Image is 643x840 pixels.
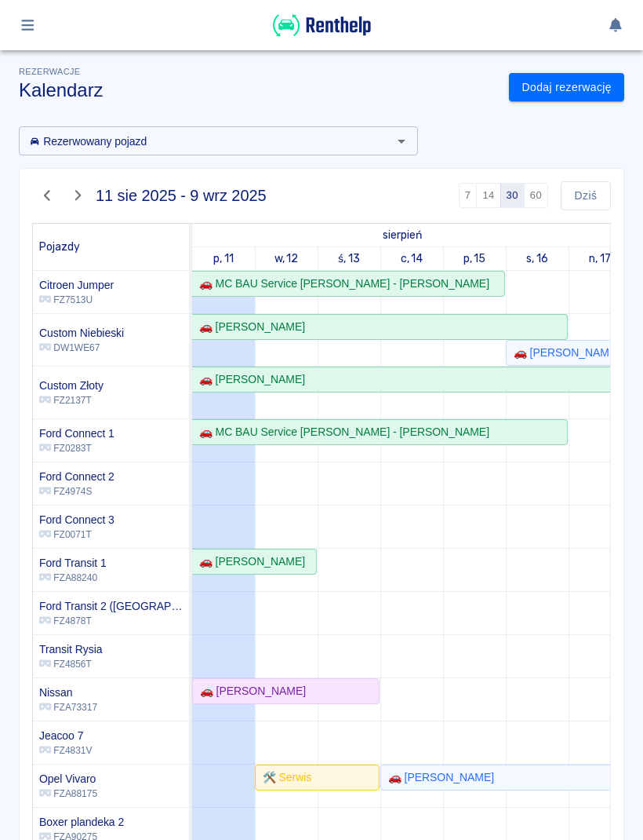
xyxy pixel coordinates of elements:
[382,769,494,786] div: 🚗 [PERSON_NAME]
[39,277,114,293] h6: Citroen Jumper
[19,79,496,101] h3: Kalendarz
[39,728,92,743] h6: Jeacoo 7
[585,247,615,270] a: 17 sierpnia 2025
[209,247,238,270] a: 11 sierpnia 2025
[19,67,80,76] span: Rezerwacje
[39,469,114,484] h6: Ford Connect 2
[397,247,427,270] a: 14 sierpnia 2025
[39,700,97,714] p: FZA73317
[39,528,114,542] p: FZ0071T
[39,240,80,254] span: Pojazdy
[193,553,305,570] div: 🚗 [PERSON_NAME]
[39,325,124,341] h6: Custom Niebieski
[39,441,114,455] p: FZ0283T
[500,183,525,208] button: 30 dni
[193,276,489,292] div: 🚗 MC BAU Service [PERSON_NAME] - [PERSON_NAME]
[39,425,114,441] h6: Ford Connect 1
[507,345,619,361] div: 🚗 [PERSON_NAME]
[271,247,303,270] a: 12 sierpnia 2025
[193,371,305,388] div: 🚗 [PERSON_NAME]
[39,787,97,801] p: FZA88175
[193,319,305,335] div: 🚗 [PERSON_NAME]
[39,814,124,830] h6: Boxer plandeka 2
[39,771,97,787] h6: Opel Vivaro
[39,571,107,585] p: FZA88240
[39,512,114,528] h6: Ford Connect 3
[39,598,183,614] h6: Ford Transit 2 (Niemcy)
[476,183,500,208] button: 14 dni
[39,341,124,355] p: DW1WE67
[39,743,92,758] p: FZ4831V
[39,393,104,407] p: FZ2137T
[459,183,478,208] button: 7 dni
[39,641,103,657] h6: Transit Rysia
[39,685,97,700] h6: Nissan
[256,769,311,786] div: 🛠️ Serwis
[24,131,387,151] input: Wyszukaj i wybierz pojazdy...
[96,186,267,205] h4: 11 sie 2025 - 9 wrz 2025
[273,13,371,38] img: Renthelp logo
[524,183,548,208] button: 60 dni
[509,73,624,102] a: Dodaj rezerwację
[193,424,489,440] div: 🚗 MC BAU Service [PERSON_NAME] - [PERSON_NAME]
[379,224,426,247] a: 11 sierpnia 2025
[39,614,183,628] p: FZ4878T
[39,378,104,393] h6: Custom Złoty
[460,247,490,270] a: 15 sierpnia 2025
[561,181,611,210] button: Dziś
[391,130,412,152] button: Otwórz
[194,683,306,699] div: 🚗 [PERSON_NAME]
[334,247,364,270] a: 13 sierpnia 2025
[273,28,371,42] a: Renthelp logo
[39,657,103,671] p: FZ4856T
[39,484,114,499] p: FZ4974S
[39,555,107,571] h6: Ford Transit 1
[39,293,114,307] p: FZ7513U
[522,247,552,270] a: 16 sierpnia 2025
